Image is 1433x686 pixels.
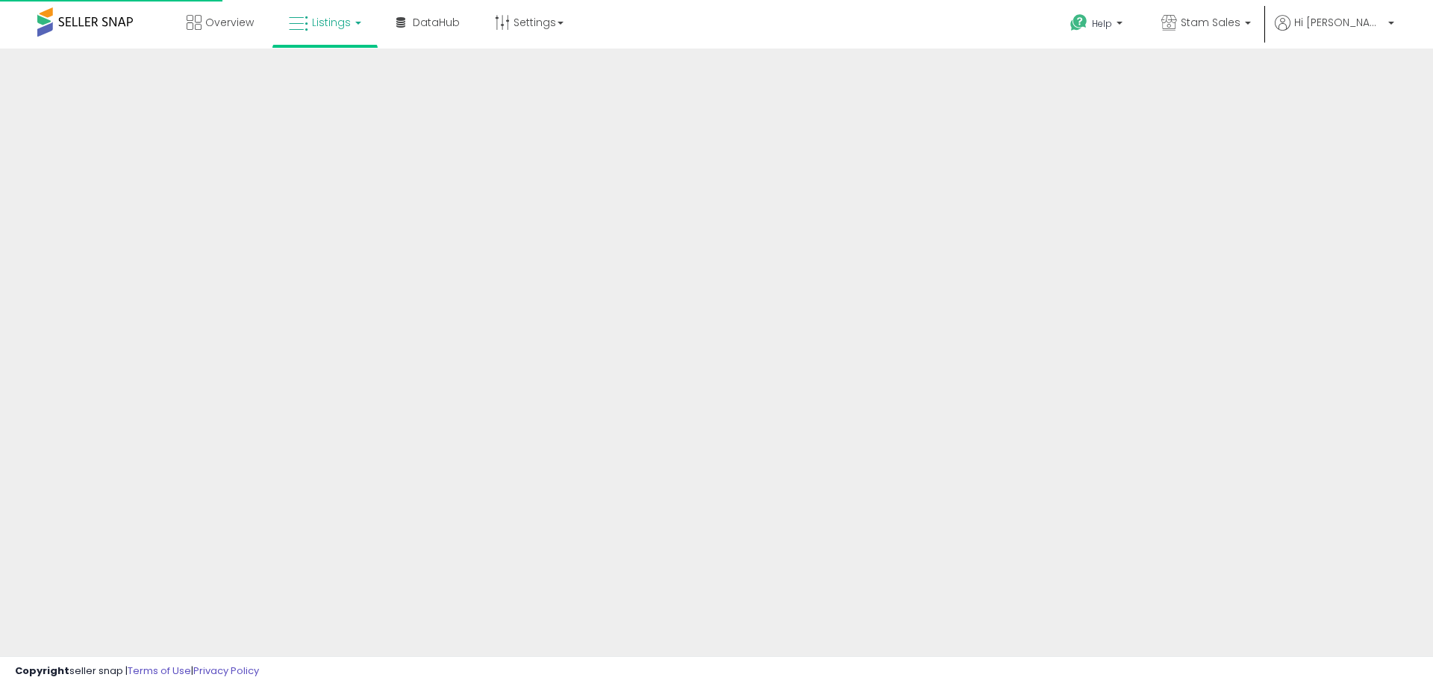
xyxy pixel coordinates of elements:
[15,664,69,678] strong: Copyright
[1275,15,1394,49] a: Hi [PERSON_NAME]
[1294,15,1384,30] span: Hi [PERSON_NAME]
[312,15,351,30] span: Listings
[1058,2,1137,49] a: Help
[193,664,259,678] a: Privacy Policy
[15,664,259,679] div: seller snap | |
[1181,15,1240,30] span: Stam Sales
[205,15,254,30] span: Overview
[1070,13,1088,32] i: Get Help
[1092,17,1112,30] span: Help
[413,15,460,30] span: DataHub
[128,664,191,678] a: Terms of Use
